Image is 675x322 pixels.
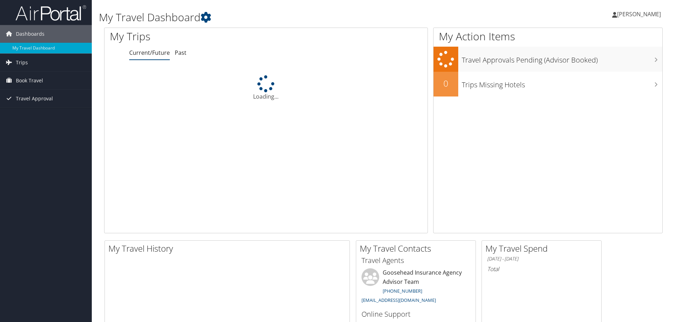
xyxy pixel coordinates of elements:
[16,72,43,89] span: Book Travel
[129,49,170,57] a: Current/Future
[434,29,662,44] h1: My Action Items
[358,268,474,306] li: Goosehead Insurance Agency Advisor Team
[434,72,662,96] a: 0Trips Missing Hotels
[434,77,458,89] h2: 0
[175,49,186,57] a: Past
[462,52,662,65] h3: Travel Approvals Pending (Advisor Booked)
[104,75,428,101] div: Loading...
[362,309,470,319] h3: Online Support
[487,265,596,273] h6: Total
[362,256,470,265] h3: Travel Agents
[360,242,476,254] h2: My Travel Contacts
[16,25,44,43] span: Dashboards
[485,242,601,254] h2: My Travel Spend
[462,76,662,90] h3: Trips Missing Hotels
[383,288,422,294] a: [PHONE_NUMBER]
[16,90,53,107] span: Travel Approval
[612,4,668,25] a: [PERSON_NAME]
[617,10,661,18] span: [PERSON_NAME]
[16,54,28,71] span: Trips
[110,29,288,44] h1: My Trips
[108,242,350,254] h2: My Travel History
[487,256,596,262] h6: [DATE] - [DATE]
[434,47,662,72] a: Travel Approvals Pending (Advisor Booked)
[16,5,86,21] img: airportal-logo.png
[362,297,436,303] a: [EMAIL_ADDRESS][DOMAIN_NAME]
[99,10,478,25] h1: My Travel Dashboard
